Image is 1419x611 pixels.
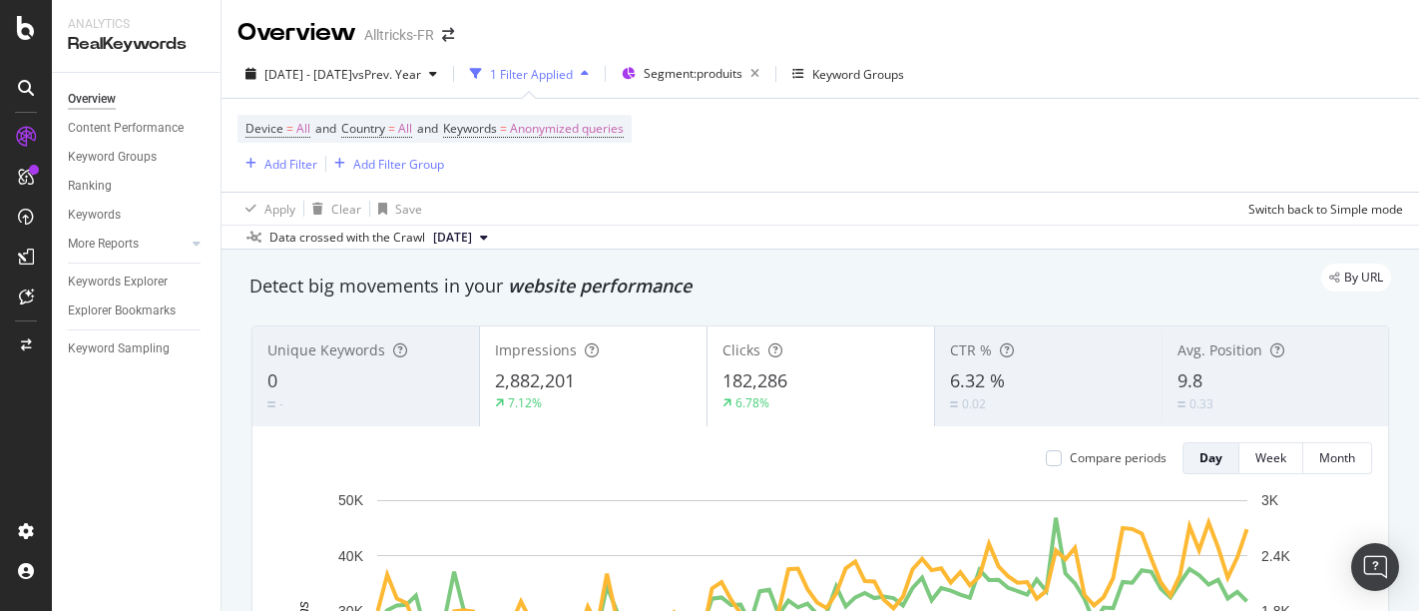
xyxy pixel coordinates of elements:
[364,25,434,45] div: Alltricks-FR
[1319,449,1355,466] div: Month
[237,58,445,90] button: [DATE] - [DATE]vsPrev. Year
[462,58,597,90] button: 1 Filter Applied
[1261,492,1279,508] text: 3K
[352,66,421,83] span: vs Prev. Year
[68,301,176,321] div: Explorer Bookmarks
[425,226,496,250] button: [DATE]
[279,395,283,412] div: -
[237,193,295,225] button: Apply
[495,340,577,359] span: Impressions
[267,340,385,359] span: Unique Keywords
[68,33,205,56] div: RealKeywords
[1344,272,1383,284] span: By URL
[338,492,364,508] text: 50K
[353,156,444,173] div: Add Filter Group
[962,395,986,412] div: 0.02
[1261,548,1290,564] text: 2.4K
[614,58,767,90] button: Segment:produits
[68,118,207,139] a: Content Performance
[442,28,454,42] div: arrow-right-arrow-left
[286,120,293,137] span: =
[1182,442,1239,474] button: Day
[296,115,310,143] span: All
[68,147,157,168] div: Keyword Groups
[331,201,361,218] div: Clear
[68,234,139,255] div: More Reports
[68,272,207,293] a: Keywords Explorer
[950,340,992,359] span: CTR %
[68,338,170,359] div: Keyword Sampling
[68,205,121,226] div: Keywords
[264,66,352,83] span: [DATE] - [DATE]
[510,115,624,143] span: Anonymized queries
[398,115,412,143] span: All
[1178,340,1262,359] span: Avg. Position
[433,229,472,247] span: 2025 Aug. 25th
[1240,193,1403,225] button: Switch back to Simple mode
[950,368,1005,392] span: 6.32 %
[237,16,356,50] div: Overview
[1178,401,1185,407] img: Equal
[500,120,507,137] span: =
[508,394,542,411] div: 7.12%
[68,301,207,321] a: Explorer Bookmarks
[388,120,395,137] span: =
[784,58,912,90] button: Keyword Groups
[950,401,958,407] img: Equal
[267,368,277,392] span: 0
[722,368,787,392] span: 182,286
[68,338,207,359] a: Keyword Sampling
[443,120,497,137] span: Keywords
[68,205,207,226] a: Keywords
[245,120,283,137] span: Device
[68,176,112,197] div: Ranking
[495,368,575,392] span: 2,882,201
[490,66,573,83] div: 1 Filter Applied
[68,176,207,197] a: Ranking
[237,152,317,176] button: Add Filter
[1303,442,1372,474] button: Month
[1321,264,1391,292] div: legacy label
[68,16,205,33] div: Analytics
[68,89,207,110] a: Overview
[68,118,184,139] div: Content Performance
[812,66,904,83] div: Keyword Groups
[264,156,317,173] div: Add Filter
[417,120,438,137] span: and
[1199,449,1222,466] div: Day
[68,89,116,110] div: Overview
[370,193,422,225] button: Save
[68,234,187,255] a: More Reports
[1255,449,1286,466] div: Week
[1351,543,1399,591] div: Open Intercom Messenger
[315,120,336,137] span: and
[326,152,444,176] button: Add Filter Group
[722,340,760,359] span: Clicks
[1178,368,1202,392] span: 9.8
[264,201,295,218] div: Apply
[644,65,742,82] span: Segment: produits
[68,147,207,168] a: Keyword Groups
[267,401,275,407] img: Equal
[1070,449,1167,466] div: Compare periods
[68,272,168,293] div: Keywords Explorer
[395,201,422,218] div: Save
[1248,201,1403,218] div: Switch back to Simple mode
[304,193,361,225] button: Clear
[735,394,769,411] div: 6.78%
[341,120,385,137] span: Country
[338,548,364,564] text: 40K
[269,229,425,247] div: Data crossed with the Crawl
[1189,395,1213,412] div: 0.33
[1239,442,1303,474] button: Week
